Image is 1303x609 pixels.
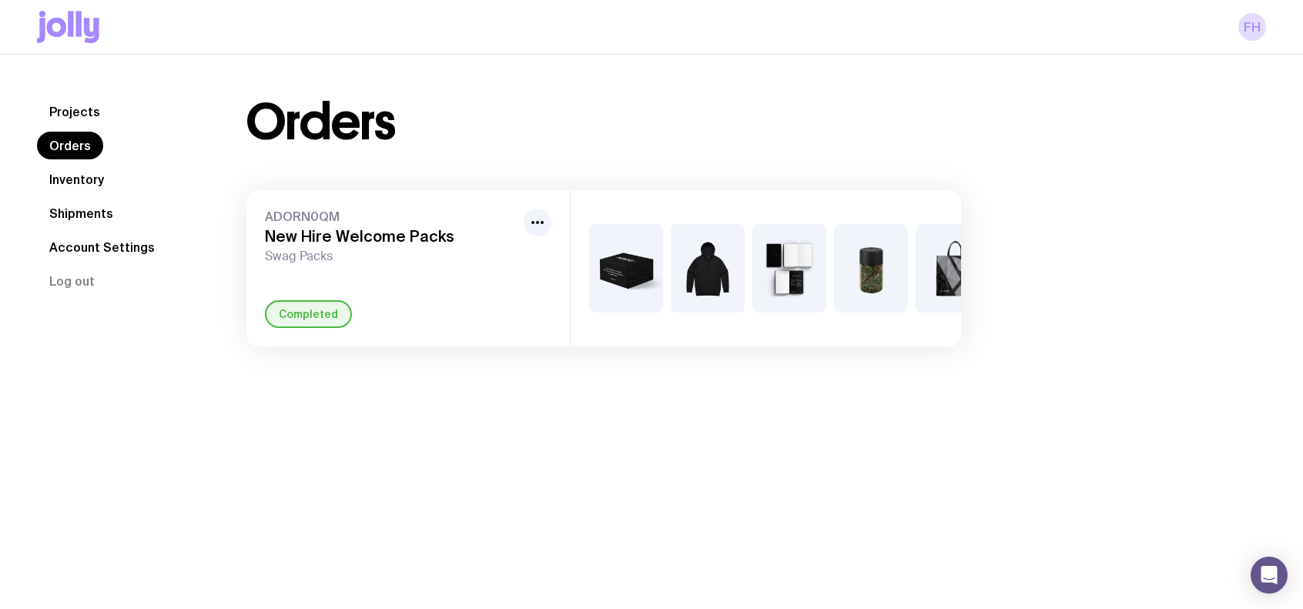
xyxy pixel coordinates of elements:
[265,249,518,264] span: Swag Packs
[1251,557,1288,594] div: Open Intercom Messenger
[265,227,518,246] h3: New Hire Welcome Packs
[37,199,126,227] a: Shipments
[37,166,116,193] a: Inventory
[265,300,352,328] div: Completed
[37,98,112,125] a: Projects
[37,267,107,295] button: Log out
[37,233,167,261] a: Account Settings
[1238,13,1266,41] a: FH
[265,209,518,224] span: ADORN0QM
[246,98,395,147] h1: Orders
[37,132,103,159] a: Orders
